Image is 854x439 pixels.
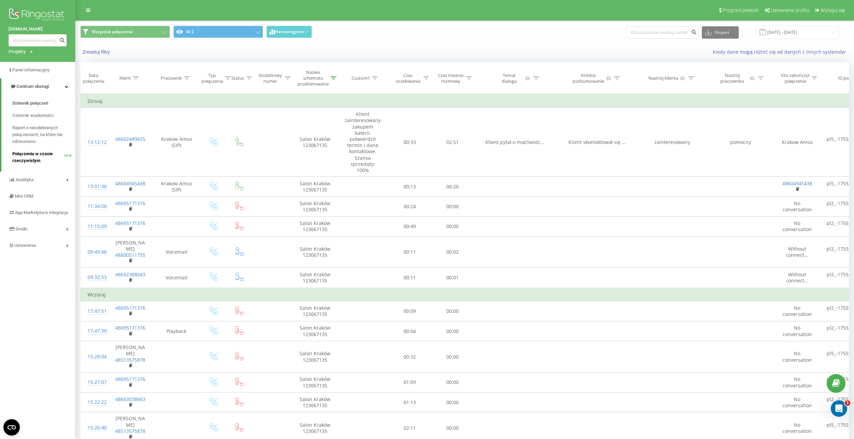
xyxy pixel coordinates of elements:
td: No conversation [775,301,819,321]
td: Krakow Amso (SIP) [153,177,200,197]
span: Wszystkie połączenia [92,29,133,35]
a: 48695171376 [115,220,145,226]
td: 00:32 [389,341,431,373]
td: Salon Kraków 123067135 [293,108,337,177]
a: 48513575878 [115,428,145,434]
td: pomocny [707,108,775,177]
button: Zresetuj filtry [80,49,113,55]
td: No conversation [775,321,819,341]
span: Without connect... [786,271,808,284]
a: 48695171376 [115,200,145,207]
a: Połączenia w czasie rzeczywistymNEW [12,148,75,167]
a: [DOMAIN_NAME] [9,26,67,32]
a: 48663038663 [115,396,145,402]
td: [PERSON_NAME] [108,236,153,268]
a: 48600511755 [115,252,145,258]
div: Czas oczekiwania [394,72,421,84]
td: Salon Kraków 123067135 [293,301,337,321]
a: 48695171376 [115,324,145,331]
td: 01:09 [389,372,431,392]
td: Klient zainteresowany zakupem baterii, potwierdził termin i dane kontaktowe. Szansa sprzedaży: 100% [337,108,389,177]
span: Centrum obsługi [16,84,49,89]
td: 00:20 [431,177,474,197]
div: Data połączenia [81,72,106,84]
td: Krakow Amso [775,108,819,177]
div: 11:15:09 [88,220,101,233]
a: Dziennik wiadomości [12,109,75,122]
div: 09:32:53 [88,271,101,284]
span: App Marketplace integracje [15,210,68,215]
td: Salon Kraków 123067135 [293,372,337,392]
iframe: Intercom live chat [831,400,847,417]
td: 00:00 [431,341,474,373]
input: Wyszukiwanie według numeru [626,26,698,39]
div: Nazwa schematu przekierowania [298,69,329,87]
div: Nastrój pracownika [716,72,749,84]
div: Projekty [9,48,26,55]
td: 01:13 [389,393,431,412]
div: 09:49:48 [88,245,101,259]
td: 00:33 [389,108,431,177]
div: Dodatkowy numer [258,72,283,84]
div: 13:12:12 [88,136,101,149]
input: Wyszukiwanie według numeru [9,34,67,46]
span: Wyloguj się [820,8,845,13]
td: Salon Kraków 123067135 [293,197,337,216]
div: Czas trwania rozmowy [437,72,464,84]
div: Nastrój klienta [648,75,678,81]
td: 00:04 [389,321,431,341]
a: Kiedy dane mogą różnić się od danych z innych systemów [713,49,849,55]
div: Klient [119,75,131,81]
button: AI 2 [173,26,263,38]
td: Salon Kraków 123067135 [293,393,337,412]
a: 48692388043 [115,271,145,278]
div: Kto zakończył połączenie [781,72,810,84]
div: 17:47:51 [88,305,101,318]
a: 48695171376 [115,376,145,382]
td: Salon Kraków 123067135 [293,268,337,288]
td: 00:00 [431,301,474,321]
td: Krakow Amso (SIP) [153,108,200,177]
div: Status [231,75,244,81]
div: 15:22:22 [88,396,101,409]
td: No conversation [775,197,819,216]
td: No conversation [775,372,819,392]
td: 00:13 [389,177,431,197]
span: Dziennik połączeń [12,100,48,107]
div: 13:01:46 [88,180,101,193]
td: Salon Kraków 123067135 [293,236,337,268]
td: 00:24 [389,197,431,216]
span: Raport o nieodebranych połączeniach, na które nie odzwoniono [12,124,72,145]
td: Salon Kraków 123067135 [293,341,337,373]
td: 00:02 [431,236,474,268]
td: No conversation [775,216,819,236]
div: Typ połączenia [201,72,223,84]
td: 00:11 [389,236,431,268]
span: Ustawienia profilu [771,8,809,13]
td: 00:00 [431,372,474,392]
td: Playback [153,321,200,341]
span: Klient skontaktował się ... [568,139,626,145]
div: Temat dialogu [495,72,523,84]
div: 15:20:40 [88,421,101,435]
td: 00:00 [431,216,474,236]
td: Salon Kraków 123067135 [293,321,337,341]
div: 15:27:07 [88,376,101,389]
a: 48604945438 [115,180,145,187]
span: Mini CRM [15,194,33,199]
td: 00:01 [431,268,474,288]
span: 1 [845,400,850,406]
td: 02:51 [431,108,474,177]
span: Panel Informacyjny [12,67,50,72]
a: Raport o nieodebranych połączeniach, na które nie odzwoniono [12,122,75,148]
td: zainteresowany [638,108,707,177]
td: [PERSON_NAME] [108,341,153,373]
a: 48695171376 [115,305,145,311]
img: Ringostat logo [9,7,67,24]
td: No conversation [775,341,819,373]
div: 11:34:06 [88,200,101,213]
span: Dziennik wiadomości [12,112,54,119]
div: 17:47:39 [88,324,101,338]
td: Salon Kraków 123067135 [293,177,337,197]
button: Open CMP widget [3,419,20,436]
